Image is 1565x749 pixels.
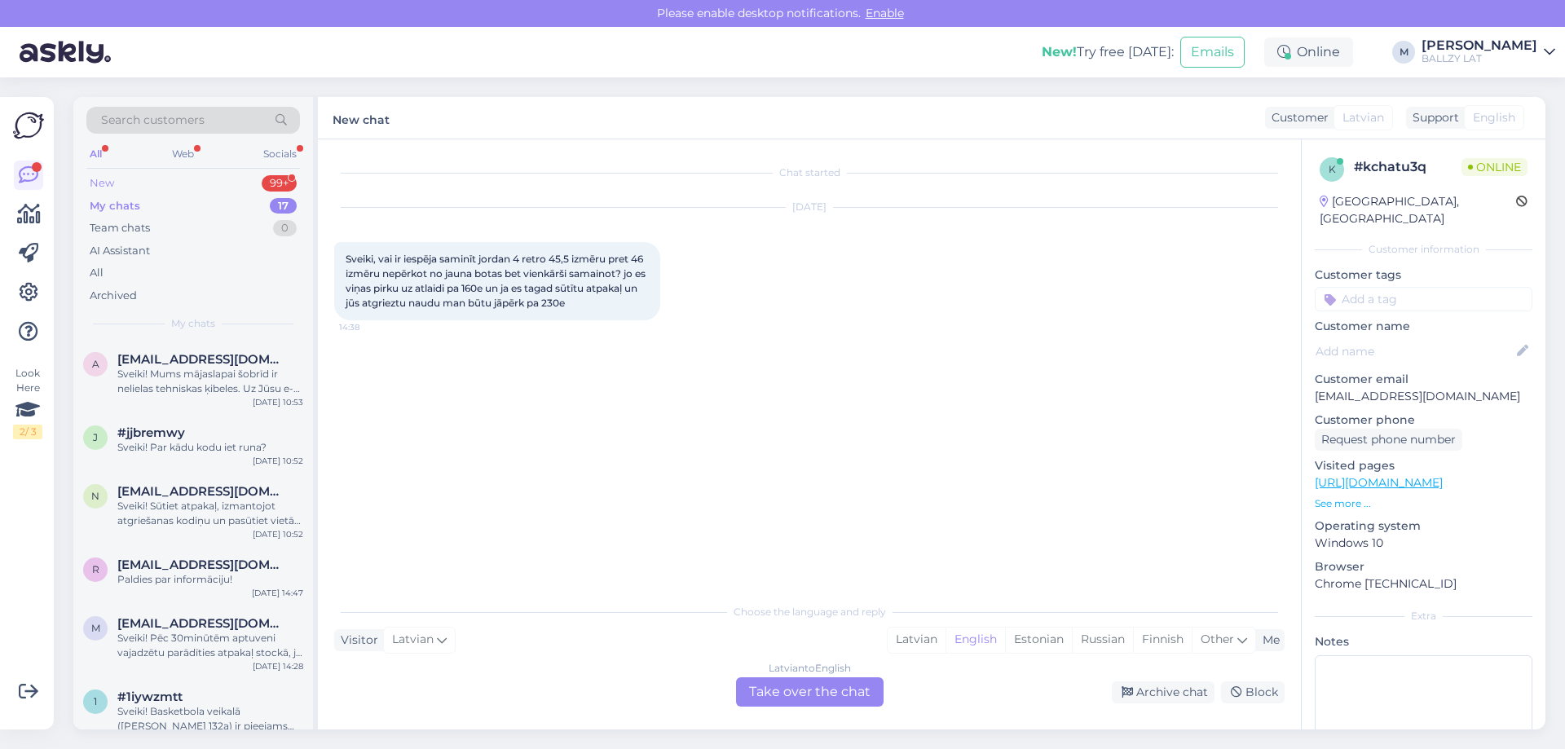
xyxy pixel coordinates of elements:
input: Add name [1316,342,1514,360]
div: Visitor [334,632,378,649]
div: Sveiki! Par kādu kodu iet runa? [117,440,303,455]
span: k [1329,163,1336,175]
div: Customer [1265,109,1329,126]
span: My chats [171,316,215,331]
span: r [92,563,99,575]
span: Online [1461,158,1528,176]
p: See more ... [1315,496,1532,511]
div: All [86,143,105,165]
p: Customer email [1315,371,1532,388]
div: Sveiki! Sūtiet atpakaļ, izmantojot atgriešanas kodiņu un pasūtiet vietā vēlamo izmēru [117,499,303,528]
p: Notes [1315,633,1532,650]
div: Extra [1315,609,1532,623]
span: a [92,358,99,370]
div: Web [169,143,197,165]
p: Customer phone [1315,412,1532,429]
div: Me [1256,632,1280,649]
p: Windows 10 [1315,535,1532,552]
div: Support [1406,109,1459,126]
input: Add a tag [1315,287,1532,311]
div: Chat started [334,165,1285,180]
span: Latvian [1342,109,1384,126]
div: [DATE] 14:28 [253,660,303,672]
span: j [93,431,98,443]
div: Sveiki! Mums mājaslapai šobrīd ir nelielas tehniskas ķibeles. Uz Jūsu e-pastu ir aktīvs pasūtījum... [117,367,303,396]
span: 14:38 [339,321,400,333]
span: nemo.olte2018@gmail.com [117,484,287,499]
div: Try free [DATE]: [1042,42,1174,62]
div: Estonian [1005,628,1072,652]
b: New! [1042,44,1077,59]
span: #1iywzmtt [117,690,183,704]
div: Request phone number [1315,429,1462,451]
div: Customer information [1315,242,1532,257]
p: Browser [1315,558,1532,575]
div: [GEOGRAPHIC_DATA], [GEOGRAPHIC_DATA] [1320,193,1516,227]
div: 2 / 3 [13,425,42,439]
div: English [946,628,1005,652]
div: 0 [273,220,297,236]
span: Sveiki, vai ir iespēja saminīt jordan 4 retro 45,5 izmēru pret 46 izmēru nepērkot no jauna botas ... [346,253,648,309]
div: Block [1221,681,1285,703]
div: Sveiki! Basketbola veikalā ([PERSON_NAME] 132a) ir pieejams viens modelis [117,704,303,734]
div: All [90,265,104,281]
div: Latvian [888,628,946,652]
span: renate_zarembo@inbox.lv [117,557,287,572]
span: n [91,490,99,502]
p: Operating system [1315,518,1532,535]
span: Latvian [392,631,434,649]
div: Archived [90,288,137,304]
p: Customer name [1315,318,1532,335]
div: Look Here [13,366,42,439]
div: AI Assistant [90,243,150,259]
div: 17 [270,198,297,214]
div: Team chats [90,220,150,236]
p: [EMAIL_ADDRESS][DOMAIN_NAME] [1315,388,1532,405]
p: Chrome [TECHNICAL_ID] [1315,575,1532,593]
span: Search customers [101,112,205,129]
span: English [1473,109,1515,126]
div: My chats [90,198,140,214]
div: 99+ [262,175,297,192]
p: Customer tags [1315,267,1532,284]
p: Visited pages [1315,457,1532,474]
div: Paldies par informāciju! [117,572,303,587]
div: BALLZY LAT [1422,52,1537,65]
div: [DATE] 10:52 [253,528,303,540]
div: M [1392,41,1415,64]
div: [DATE] [334,200,1285,214]
div: Sveiki! Pēc 30minūtēm aptuveni vajadzētu parādīties atpakaļ stockā, ja maksājums netika izpildīts [117,631,303,660]
img: Askly Logo [13,110,44,141]
span: malnieks26@inbox.lv [117,616,287,631]
div: Latvian to English [769,661,851,676]
div: [PERSON_NAME] [1422,39,1537,52]
a: [URL][DOMAIN_NAME] [1315,475,1443,490]
div: New [90,175,114,192]
span: annijaaannija@gmail.com [117,352,287,367]
span: 1 [94,695,97,707]
div: Choose the language and reply [334,605,1285,619]
div: Take over the chat [736,677,884,707]
button: Emails [1180,37,1245,68]
div: # kchatu3q [1354,157,1461,177]
span: Other [1201,632,1234,646]
div: [DATE] 10:53 [253,396,303,408]
a: [PERSON_NAME]BALLZY LAT [1422,39,1555,65]
div: [DATE] 14:47 [252,587,303,599]
div: Online [1264,37,1353,67]
div: Socials [260,143,300,165]
div: Finnish [1133,628,1192,652]
span: Enable [861,6,909,20]
span: #jjbremwy [117,425,185,440]
label: New chat [333,107,390,129]
div: Russian [1072,628,1133,652]
div: [DATE] 10:52 [253,455,303,467]
span: m [91,622,100,634]
div: Archive chat [1112,681,1215,703]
